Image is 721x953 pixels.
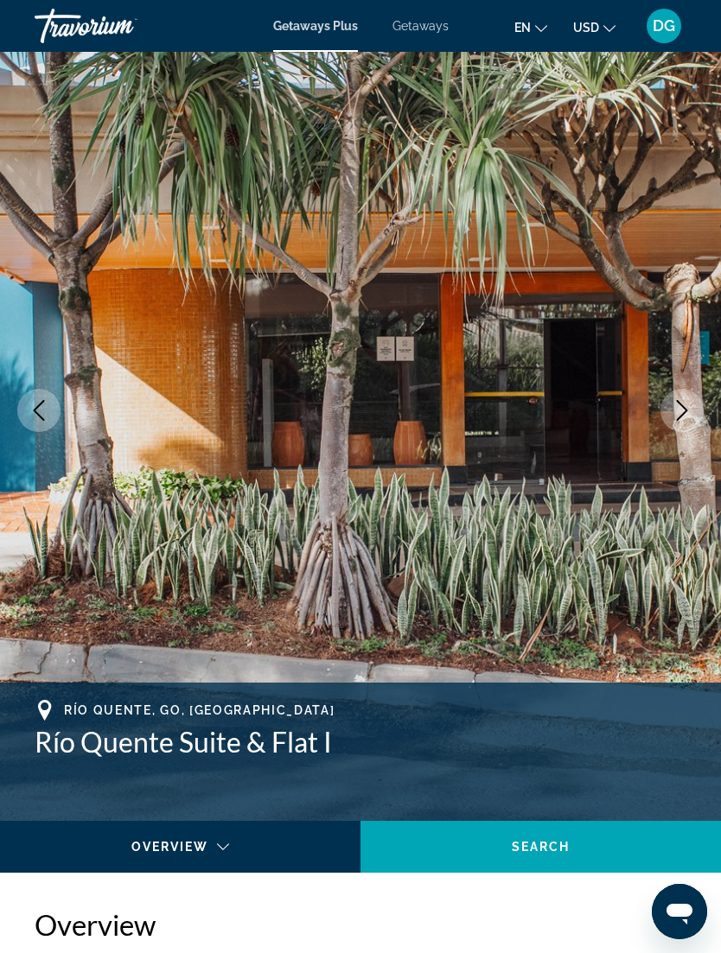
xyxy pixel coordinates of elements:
[392,19,449,33] a: Getaways
[653,17,675,35] span: DG
[35,907,686,942] h2: Overview
[360,821,721,873] button: Search
[17,389,61,432] button: Previous image
[573,15,616,40] button: Change currency
[64,703,335,717] span: Río Quente, GO, [GEOGRAPHIC_DATA]
[512,840,571,854] span: Search
[641,8,686,44] button: User Menu
[652,884,707,939] iframe: Button to launch messaging window
[35,3,207,48] a: Travorium
[573,21,599,35] span: USD
[514,15,547,40] button: Change language
[660,389,704,432] button: Next image
[35,725,686,759] h1: Río Quente Suite & Flat I
[514,21,531,35] span: en
[273,19,358,33] a: Getaways Plus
